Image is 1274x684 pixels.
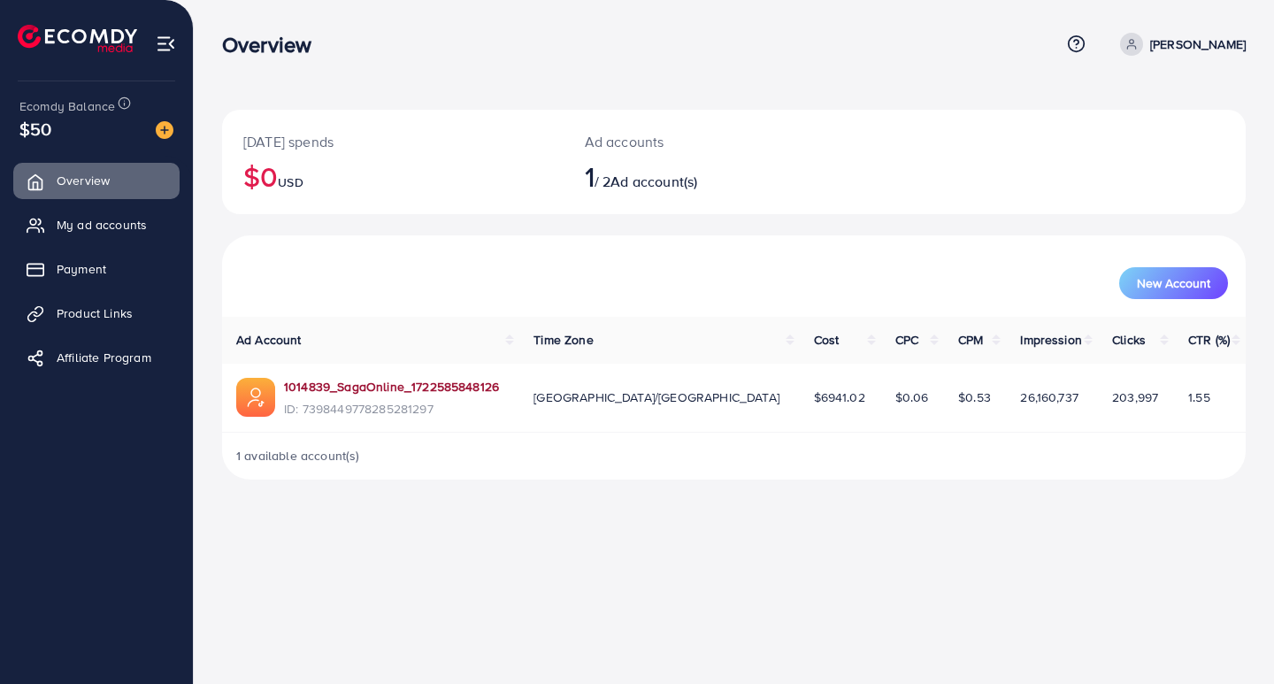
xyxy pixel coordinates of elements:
[895,331,918,349] span: CPC
[18,25,137,52] img: logo
[585,156,595,196] span: 1
[236,447,360,465] span: 1 available account(s)
[243,159,542,193] h2: $0
[1112,388,1158,406] span: 203,997
[1113,33,1246,56] a: [PERSON_NAME]
[13,296,180,331] a: Product Links
[1150,34,1246,55] p: [PERSON_NAME]
[895,388,929,406] span: $0.06
[533,331,593,349] span: Time Zone
[222,32,326,58] h3: Overview
[13,163,180,198] a: Overview
[585,131,798,152] p: Ad accounts
[57,260,106,278] span: Payment
[57,349,151,366] span: Affiliate Program
[13,251,180,287] a: Payment
[610,172,697,191] span: Ad account(s)
[1020,388,1078,406] span: 26,160,737
[236,378,275,417] img: ic-ads-acc.e4c84228.svg
[243,131,542,152] p: [DATE] spends
[958,331,983,349] span: CPM
[19,116,51,142] span: $50
[814,331,840,349] span: Cost
[57,172,110,189] span: Overview
[533,388,779,406] span: [GEOGRAPHIC_DATA]/[GEOGRAPHIC_DATA]
[284,400,499,418] span: ID: 7398449778285281297
[1020,331,1082,349] span: Impression
[1188,388,1210,406] span: 1.55
[1112,331,1146,349] span: Clicks
[278,173,303,191] span: USD
[958,388,991,406] span: $0.53
[1137,277,1210,289] span: New Account
[156,121,173,139] img: image
[13,207,180,242] a: My ad accounts
[814,388,865,406] span: $6941.02
[236,331,302,349] span: Ad Account
[13,340,180,375] a: Affiliate Program
[156,34,176,54] img: menu
[1188,331,1230,349] span: CTR (%)
[585,159,798,193] h2: / 2
[57,216,147,234] span: My ad accounts
[57,304,133,322] span: Product Links
[1119,267,1228,299] button: New Account
[19,97,115,115] span: Ecomdy Balance
[284,378,499,396] a: 1014839_SagaOnline_1722585848126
